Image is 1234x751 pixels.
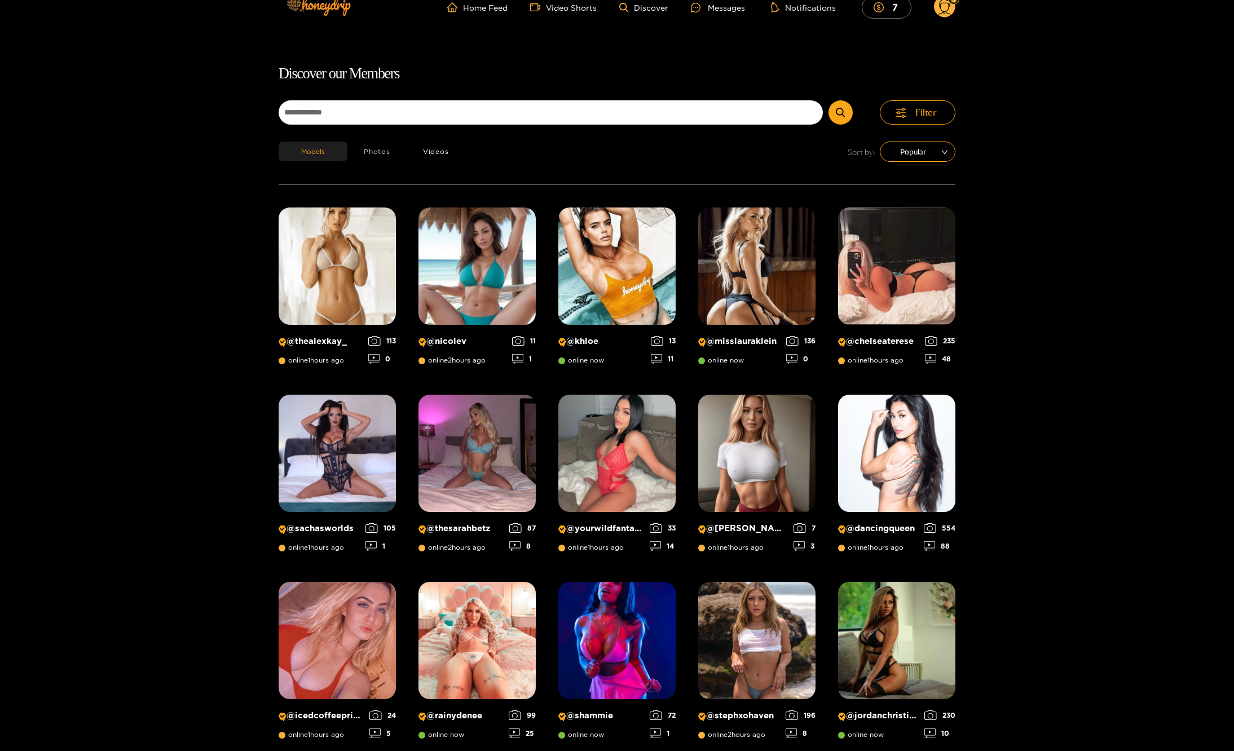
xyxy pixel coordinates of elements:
a: Video Shorts [530,2,597,12]
p: @ jordanchristine_15 [838,710,919,721]
p: @ chelseaterese [838,336,919,347]
a: Creator Profile Image: thesarahbetz@thesarahbetzonline2hours ago878 [418,395,536,559]
div: 196 [786,710,816,720]
p: @ thesarahbetz [418,523,504,534]
div: 235 [925,336,955,346]
span: online 2 hours ago [698,731,765,739]
span: online now [558,731,604,739]
img: Creator Profile Image: thesarahbetz [418,395,536,512]
a: Creator Profile Image: yourwildfantasyy69@yourwildfantasyy69online1hours ago3314 [558,395,676,559]
img: Creator Profile Image: sachasworlds [279,395,396,512]
div: 14 [650,541,676,551]
img: Creator Profile Image: shammie [558,582,676,699]
div: 72 [650,710,676,720]
div: 136 [786,336,816,346]
a: Creator Profile Image: chelseaterese@chelseatereseonline1hours ago23548 [838,207,955,372]
div: 10 [924,728,955,738]
button: Filter [880,100,955,125]
span: online 1 hours ago [838,544,904,551]
div: 88 [924,541,955,551]
img: Creator Profile Image: yourwildfantasyy69 [558,395,676,512]
button: Models [279,142,347,161]
span: Popular [888,143,947,160]
a: Creator Profile Image: thealexkay_@thealexkay_online1hours ago1130 [279,207,396,372]
div: 24 [369,710,396,720]
p: @ thealexkay_ [279,336,363,347]
div: 8 [786,728,816,738]
a: Creator Profile Image: rainydenee@rainydeneeonline now9925 [418,582,536,746]
a: Creator Profile Image: michelle@[PERSON_NAME]online1hours ago73 [698,395,816,559]
img: Creator Profile Image: michelle [698,395,816,512]
div: 554 [924,523,955,533]
div: 0 [368,354,396,364]
a: Creator Profile Image: misslauraklein@misslaurakleinonline now1360 [698,207,816,372]
div: 25 [509,728,536,738]
p: @ shammie [558,710,644,721]
span: online 1 hours ago [279,544,344,551]
img: Creator Profile Image: dancingqueen [838,395,955,512]
img: Creator Profile Image: icedcoffeeprincess [279,582,396,699]
a: Creator Profile Image: icedcoffeeprincess@icedcoffeeprincessonline1hours ago245 [279,582,396,746]
div: 11 [512,336,536,346]
div: 13 [651,336,676,346]
div: 11 [651,354,676,364]
a: Creator Profile Image: nicolev@nicolevonline2hours ago111 [418,207,536,372]
div: sort [880,142,955,162]
div: 230 [924,710,955,720]
div: 33 [650,523,676,533]
div: 0 [786,354,816,364]
div: 8 [509,541,536,551]
span: video-camera [530,2,546,12]
a: Home Feed [447,2,508,12]
a: Creator Profile Image: stephxohaven@stephxohavenonline2hours ago1968 [698,582,816,746]
p: @ icedcoffeeprincess [279,710,364,721]
img: Creator Profile Image: khloe [558,207,676,325]
span: online 2 hours ago [418,356,486,364]
span: online now [418,731,464,739]
a: Creator Profile Image: jordanchristine_15@jordanchristine_15online now23010 [838,582,955,746]
div: 1 [650,728,676,738]
a: Discover [619,3,668,12]
span: online 1 hours ago [279,731,344,739]
button: Photos [347,142,407,161]
a: Creator Profile Image: dancingqueen@dancingqueenonline1hours ago55488 [838,395,955,559]
a: Creator Profile Image: sachasworlds@sachasworldsonline1hours ago1051 [279,395,396,559]
img: Creator Profile Image: thealexkay_ [279,207,396,325]
div: Messages [691,1,745,14]
a: Creator Profile Image: khloe@khloeonline now1311 [558,207,676,372]
p: @ stephxohaven [698,710,780,721]
span: dollar [874,2,889,12]
div: 48 [925,354,955,364]
p: @ [PERSON_NAME] [698,523,788,534]
div: 1 [365,541,396,551]
p: @ khloe [558,336,645,347]
div: 1 [512,354,536,364]
div: 7 [794,523,816,533]
p: @ sachasworlds [279,523,360,534]
span: online now [558,356,604,364]
p: @ dancingqueen [838,523,918,534]
p: @ nicolev [418,336,506,347]
p: @ yourwildfantasyy69 [558,523,644,534]
img: Creator Profile Image: rainydenee [418,582,536,699]
img: Creator Profile Image: chelseaterese [838,207,955,325]
span: Sort by: [848,145,875,158]
span: online 1 hours ago [838,356,904,364]
img: Creator Profile Image: jordanchristine_15 [838,582,955,699]
img: Creator Profile Image: stephxohaven [698,582,816,699]
button: Notifications [768,2,839,13]
span: online 1 hours ago [698,544,764,551]
span: online now [838,731,884,739]
mark: 7 [891,1,900,13]
button: Submit Search [828,100,853,125]
p: @ rainydenee [418,710,503,721]
span: online 1 hours ago [558,544,624,551]
h1: Discover our Members [279,62,955,86]
span: online now [698,356,744,364]
span: online 1 hours ago [279,356,344,364]
div: 3 [794,541,816,551]
button: Videos [407,142,465,161]
div: 113 [368,336,396,346]
div: 99 [509,710,536,720]
a: Creator Profile Image: shammie@shammieonline now721 [558,582,676,746]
